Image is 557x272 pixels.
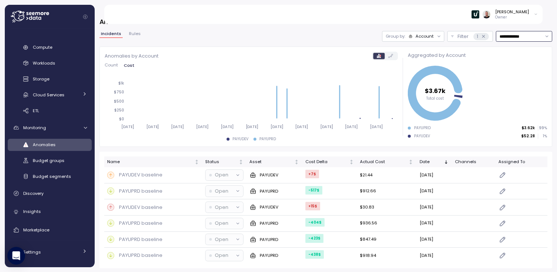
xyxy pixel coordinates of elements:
[386,33,405,39] p: Group by:
[8,73,92,85] a: Storage
[417,248,452,264] td: [DATE]
[427,96,444,101] tspan: Total cost
[414,134,430,139] div: PAYUDEV
[357,167,416,183] td: $21.44
[104,156,202,167] th: NameNot sorted
[8,41,92,54] a: Compute
[495,15,529,20] p: Owner
[23,125,46,131] span: Monitoring
[260,220,278,226] p: PAYUPRD
[114,108,124,113] tspan: $250
[271,124,284,129] tspan: [DATE]
[23,227,49,233] span: Marketplace
[8,57,92,69] a: Workloads
[246,156,302,167] th: AssetNot sorted
[305,234,323,242] div: -423 $
[294,159,299,165] div: Not sorted
[33,76,49,82] span: Storage
[146,124,159,129] tspan: [DATE]
[171,124,184,129] tspan: [DATE]
[472,10,479,18] img: 67a86e9a0ae6e07bf18056ca.PNG
[455,159,493,165] div: Channels
[260,172,278,178] p: PAYUDEV
[114,99,124,103] tspan: $500
[260,237,278,242] p: PAYUPRD
[408,159,413,165] div: Not sorted
[33,60,55,66] span: Workloads
[119,236,162,243] p: PAYUPRD baseline
[260,188,278,194] p: PAYUPRD
[495,9,529,15] div: [PERSON_NAME]
[8,223,92,237] a: Marketplace
[206,218,243,229] button: Open
[81,14,90,20] button: Collapse navigation
[447,31,493,42] div: Filter1
[119,204,162,211] p: PAYUDEV baseline
[417,167,452,183] td: [DATE]
[7,247,25,265] div: Open Intercom Messenger
[215,187,228,195] p: Open
[349,159,354,165] div: Not sorted
[305,218,325,227] div: -404 $
[23,209,41,214] span: Insights
[33,44,52,50] span: Compute
[105,52,158,60] p: Anomalies by Account
[119,187,162,195] p: PAYUPRD baseline
[302,156,357,167] th: Cost DeltaNot sorted
[232,137,249,142] div: PAYUDEV
[206,250,243,261] button: Open
[215,252,228,259] p: Open
[206,186,243,196] button: Open
[8,139,92,151] a: Anomalies
[417,183,452,200] td: [DATE]
[202,156,246,167] th: StatusNot sorted
[8,170,92,182] a: Budget segments
[305,170,319,178] div: +7 $
[119,252,162,259] p: PAYUPRD baseline
[8,186,92,201] a: Discovery
[425,87,446,95] tspan: $3.67k
[417,216,452,232] td: [DATE]
[23,249,41,255] span: Settings
[206,202,243,213] button: Open
[105,63,118,67] span: Count
[357,156,416,167] th: Actual CostNot sorted
[238,159,244,165] div: Not sorted
[360,159,407,165] div: Actual Cost
[221,124,234,129] tspan: [DATE]
[458,33,469,40] p: Filter
[119,117,124,121] tspan: $0
[522,125,535,131] p: $3.62k
[33,142,56,148] span: Anomalies
[33,92,64,98] span: Cloud Services
[417,156,452,167] th: DateSorted descending
[107,159,193,165] div: Name
[8,245,92,259] a: Settings
[260,204,278,210] p: PAYUDEV
[246,124,259,129] tspan: [DATE]
[260,252,278,258] p: PAYUPRD
[101,32,121,36] span: Incidents
[416,33,434,39] div: Account
[357,216,416,232] td: $936.56
[259,137,276,142] div: PAYUPRD
[305,250,324,259] div: -438 $
[249,159,293,165] div: Asset
[498,159,544,165] div: Assigned To
[215,236,228,243] p: Open
[305,202,320,210] div: +15 $
[215,171,228,179] p: Open
[114,90,124,94] tspan: $750
[23,190,43,196] span: Discovery
[194,159,199,165] div: Not sorted
[196,124,209,129] tspan: [DATE]
[129,32,141,36] span: Rules
[124,63,134,68] span: Cost
[477,33,478,40] p: 1
[33,158,64,163] span: Budget groups
[346,124,359,129] tspan: [DATE]
[99,17,552,26] h3: Anomalies
[420,159,443,165] div: Date
[206,234,243,245] button: Open
[118,81,124,86] tspan: $1k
